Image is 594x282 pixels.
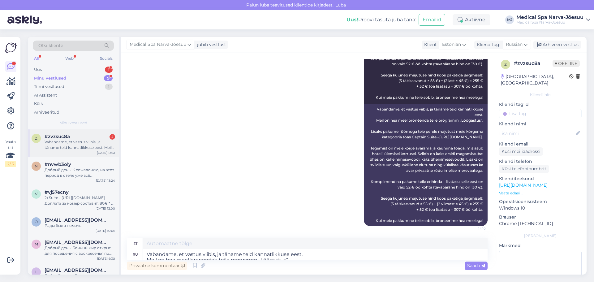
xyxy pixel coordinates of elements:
[499,121,582,127] p: Kliendi nimi
[499,205,582,211] p: Windows 10
[45,217,109,223] span: olgak1004@gmail.com
[499,214,582,220] p: Brauser
[499,92,582,98] div: Kliendi info
[501,73,569,86] div: [GEOGRAPHIC_DATA], [GEOGRAPHIC_DATA]
[195,41,226,48] div: juhib vestlust
[35,164,38,168] span: n
[514,60,553,67] div: # zvzsuc8a
[419,14,445,26] button: Emailid
[467,263,485,268] span: Saada
[133,238,137,249] div: et
[59,120,87,126] span: Minu vestlused
[99,54,114,63] div: Socials
[97,150,115,155] div: [DATE] 13:31
[96,206,115,211] div: [DATE] 12:00
[45,189,69,195] span: #vj57ecny
[499,109,582,118] input: Lisa tag
[130,41,186,48] span: Medical Spa Narva-Jõesuu
[45,267,109,273] span: Ljubkul@gmail.com
[45,240,109,245] span: marishka.78@mail.ru
[35,136,37,141] span: z
[499,176,582,182] p: Klienditeekond
[506,41,523,48] span: Russian
[499,147,543,156] div: Küsi meiliaadressi
[505,15,514,24] div: MJ
[499,233,582,239] div: [PERSON_NAME]
[346,17,358,23] b: Uus!
[499,158,582,165] p: Kliendi telefon
[34,84,64,90] div: Tiimi vestlused
[346,16,416,24] div: Proovi tasuta juba täna:
[110,134,115,140] div: 2
[334,2,348,8] span: Luba
[442,41,461,48] span: Estonian
[45,245,115,256] div: Добрый день! Банный мир открыт для посещения с воскресенья по четверг с 15:00 до 21:00 Стоимость ...
[499,141,582,147] p: Kliendi email
[364,104,488,226] div: Vabandame, et vastus viibis, ja täname teid kannatlikkuse eest. Meil ​​​​on hea meel bronéerida t...
[45,139,115,150] div: Vabandame, et vastus viibis, ja täname teid kannatlikkuse eest. Meil on hea meel broneerida teile...
[516,15,583,20] div: Medical Spa Narva-Jõesuu
[504,62,507,67] span: z
[35,192,37,196] span: v
[104,75,113,81] div: 9
[499,220,582,227] p: Chrome [TECHNICAL_ID]
[96,228,115,233] div: [DATE] 10:06
[133,249,138,260] div: ru
[34,109,59,115] div: Arhiveeritud
[499,242,582,249] p: Märkmed
[5,42,17,54] img: Askly Logo
[35,242,38,246] span: m
[516,20,583,25] div: Medical Spa Narva-Jõesuu
[453,14,490,25] div: Aktiivne
[45,162,71,167] span: #nvwb3oly
[499,190,582,196] p: Vaata edasi ...
[499,198,582,205] p: Operatsioonisüsteem
[96,178,115,183] div: [DATE] 13:24
[45,223,115,228] div: Рады были помочь!
[45,195,115,206] div: 2) Suite - [URL][DOMAIN_NAME] Доплата за номер составит: 80€ * 2 ночи = 160€ Кроме того, можем пр...
[499,165,549,173] div: Küsi telefoninumbrit
[127,262,187,270] div: Privaatne kommentaar
[45,134,70,139] span: #zvzsuc8a
[38,42,63,49] span: Otsi kliente
[45,167,115,178] div: Добрый день! К сожалению, на этот период в отеле уже всё забронировано. В октябре (если рассматри...
[499,182,548,188] a: [URL][DOMAIN_NAME]
[34,75,66,81] div: Minu vestlused
[474,41,501,48] div: Klienditugi
[533,41,581,49] div: Arhiveeri vestlus
[64,54,75,63] div: Web
[5,161,16,167] div: 2 / 3
[105,67,113,73] div: 1
[439,135,482,139] a: [URL][DOMAIN_NAME]
[34,67,42,73] div: Uus
[553,60,580,67] span: Offline
[97,256,115,261] div: [DATE] 9:30
[463,226,486,231] span: 14:10
[34,101,43,107] div: Kõik
[105,84,113,90] div: 1
[499,130,575,137] input: Lisa nimi
[499,101,582,108] p: Kliendi tag'id
[5,139,16,167] div: Vaata siia
[422,41,437,48] div: Klient
[34,92,57,98] div: AI Assistent
[35,219,38,224] span: o
[33,54,40,63] div: All
[35,270,37,274] span: L
[516,15,590,25] a: Medical Spa Narva-JõesuuMedical Spa Narva-Jõesuu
